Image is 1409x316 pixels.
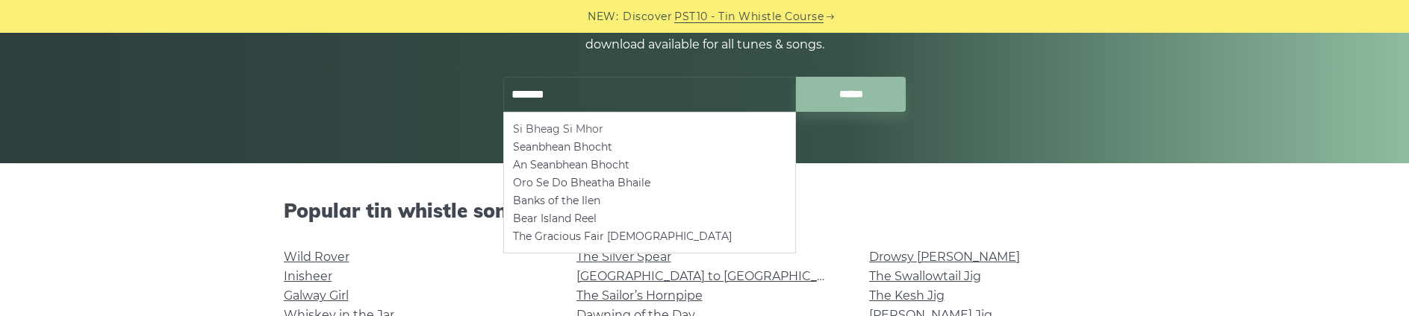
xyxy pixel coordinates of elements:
[576,269,852,283] a: [GEOGRAPHIC_DATA] to [GEOGRAPHIC_DATA]
[513,227,786,245] li: The Gracious Fair [DEMOGRAPHIC_DATA]
[513,192,786,209] li: Banks of the Ilen
[513,209,786,227] li: Bear Island Reel
[513,120,786,138] li: Si­ Bheag Si­ Mhor
[284,269,332,283] a: Inisheer
[869,288,945,303] a: The Kesh Jig
[513,156,786,174] li: An Seanbhean Bhocht
[623,8,672,25] span: Discover
[588,8,618,25] span: NEW:
[513,138,786,156] li: Seanbhean Bhocht
[284,288,349,303] a: Galway Girl
[576,250,671,264] a: The Silver Spear
[513,174,786,192] li: Oro Se Do Bheatha Bhaile
[869,269,981,283] a: The Swallowtail Jig
[674,8,824,25] a: PST10 - Tin Whistle Course
[576,288,703,303] a: The Sailor’s Hornpipe
[284,250,349,264] a: Wild Rover
[284,199,1126,222] h2: Popular tin whistle songs & tunes
[869,250,1020,264] a: Drowsy [PERSON_NAME]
